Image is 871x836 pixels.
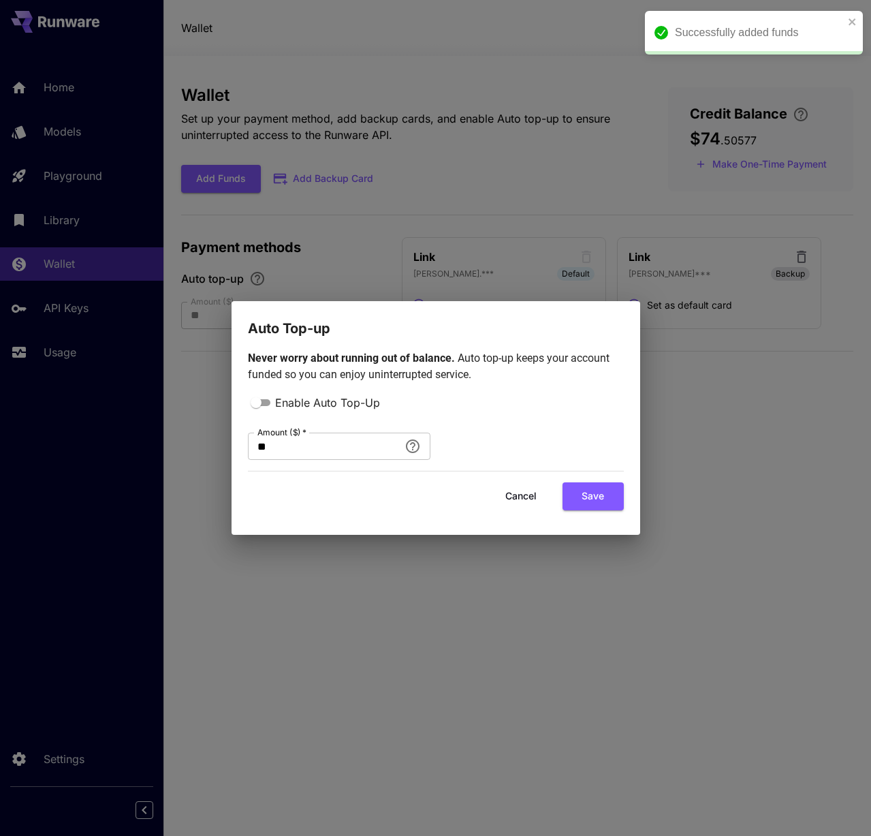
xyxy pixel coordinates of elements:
p: Auto top-up keeps your account funded so you can enjoy uninterrupted service. [248,350,624,383]
span: Enable Auto Top-Up [275,394,380,411]
button: Cancel [490,482,552,510]
button: Save [563,482,624,510]
h2: Auto Top-up [232,301,640,339]
div: Successfully added funds [675,25,844,41]
label: Amount ($) [257,427,306,438]
span: Never worry about running out of balance. [248,352,458,365]
button: close [848,16,857,27]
